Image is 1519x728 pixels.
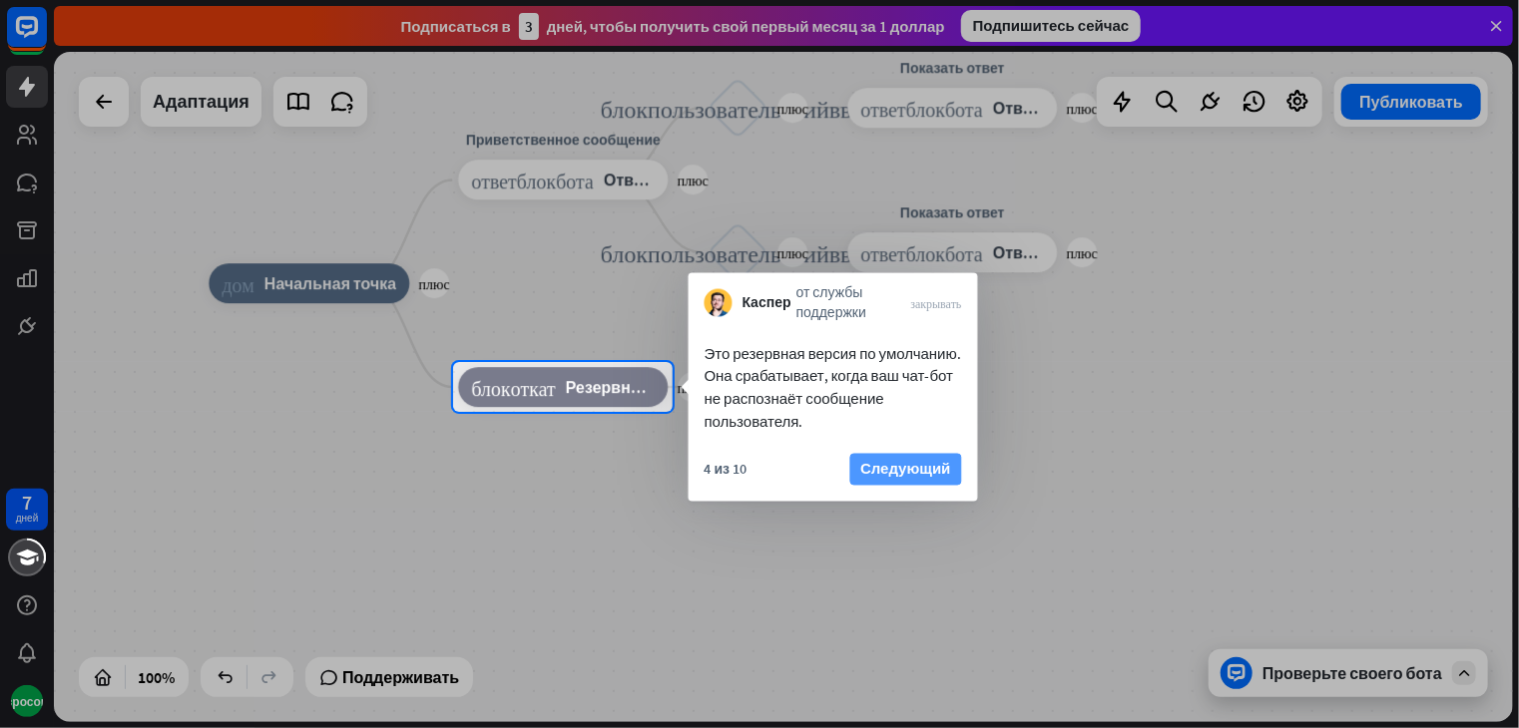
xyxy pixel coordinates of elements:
[705,344,961,432] font: Это резервная версия по умолчанию. Она срабатывает, когда ваш чат-бот не распознаёт сообщение пол...
[796,283,866,321] font: от службы поддержки
[705,461,748,479] font: 4 из 10
[471,377,555,397] font: блок_откат
[910,296,961,308] font: закрывать
[16,8,76,68] button: Открыть виджет чата LiveChat
[743,292,791,310] font: Каспер
[566,377,837,397] font: Резервный вариант по умолчанию
[860,460,950,479] font: Следующий
[849,454,961,486] button: Следующий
